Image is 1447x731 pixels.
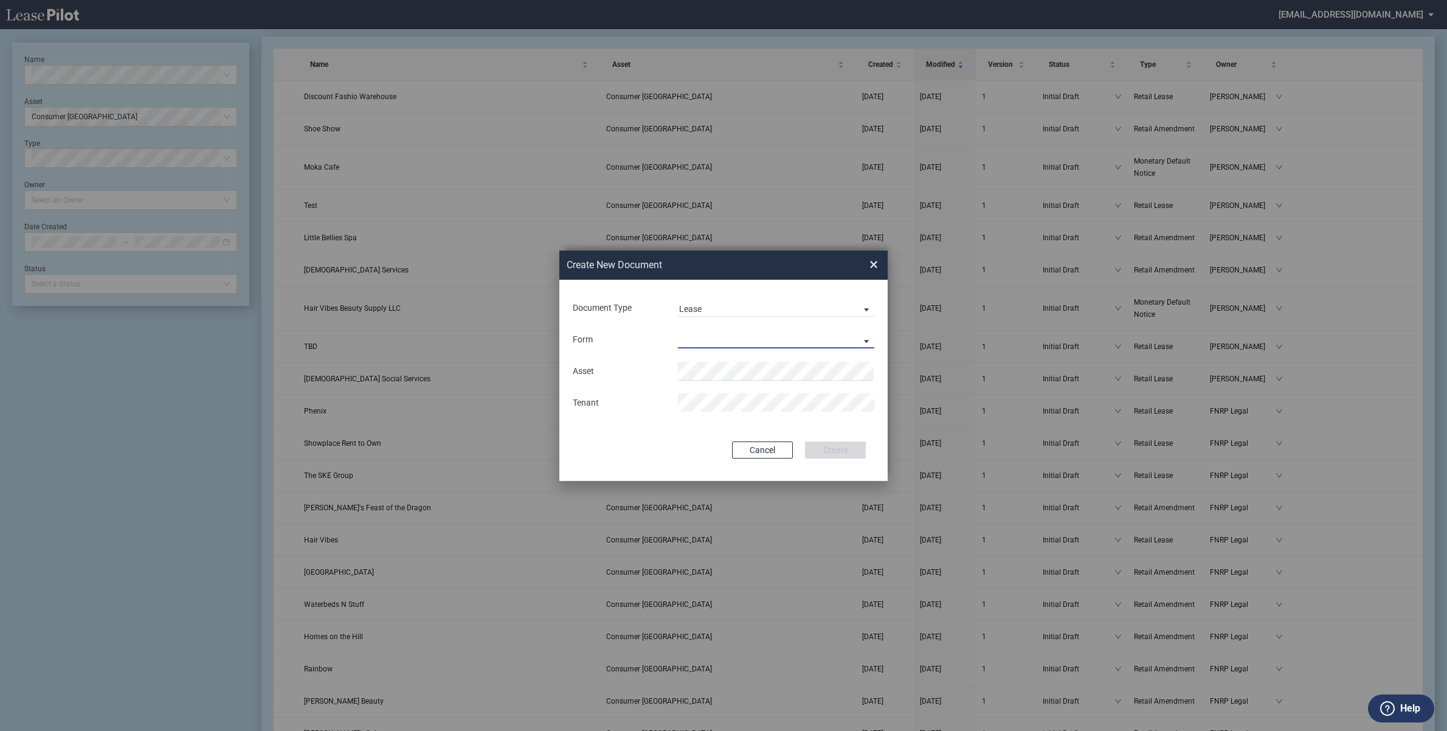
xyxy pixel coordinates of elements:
label: Help [1400,701,1420,716]
div: Form [565,334,671,346]
md-select: Document Type: Lease [678,299,874,317]
md-select: Lease Form [678,330,874,348]
md-dialog: Create New ... [559,251,888,482]
div: Tenant [565,397,671,409]
button: Create [805,442,866,459]
div: Asset [565,365,671,378]
h2: Create New Document [567,258,826,272]
button: Cancel [732,442,793,459]
div: Document Type [565,302,671,314]
span: × [869,255,878,274]
div: Lease [679,304,702,314]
